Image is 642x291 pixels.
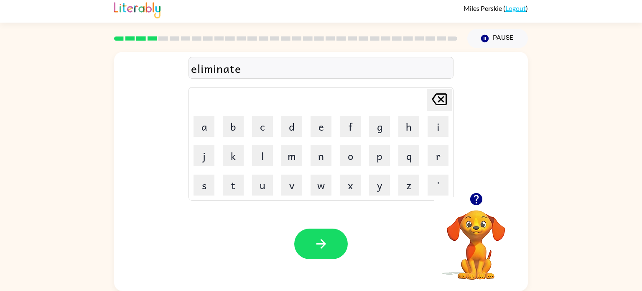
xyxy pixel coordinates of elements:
button: p [369,145,390,166]
button: r [428,145,448,166]
button: Pause [467,29,528,48]
span: Miles Perskie [464,4,503,12]
button: ' [428,175,448,196]
button: m [281,145,302,166]
button: s [194,175,214,196]
button: f [340,116,361,137]
div: ( ) [464,4,528,12]
div: eliminate [191,59,451,77]
button: k [223,145,244,166]
button: b [223,116,244,137]
button: w [311,175,331,196]
button: g [369,116,390,137]
button: x [340,175,361,196]
button: z [398,175,419,196]
a: Logout [505,4,526,12]
button: o [340,145,361,166]
button: a [194,116,214,137]
button: d [281,116,302,137]
button: v [281,175,302,196]
button: c [252,116,273,137]
button: t [223,175,244,196]
button: i [428,116,448,137]
button: h [398,116,419,137]
button: l [252,145,273,166]
button: u [252,175,273,196]
button: n [311,145,331,166]
button: j [194,145,214,166]
button: e [311,116,331,137]
button: q [398,145,419,166]
video: Your browser must support playing .mp4 files to use Literably. Please try using another browser. [434,197,518,281]
button: y [369,175,390,196]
